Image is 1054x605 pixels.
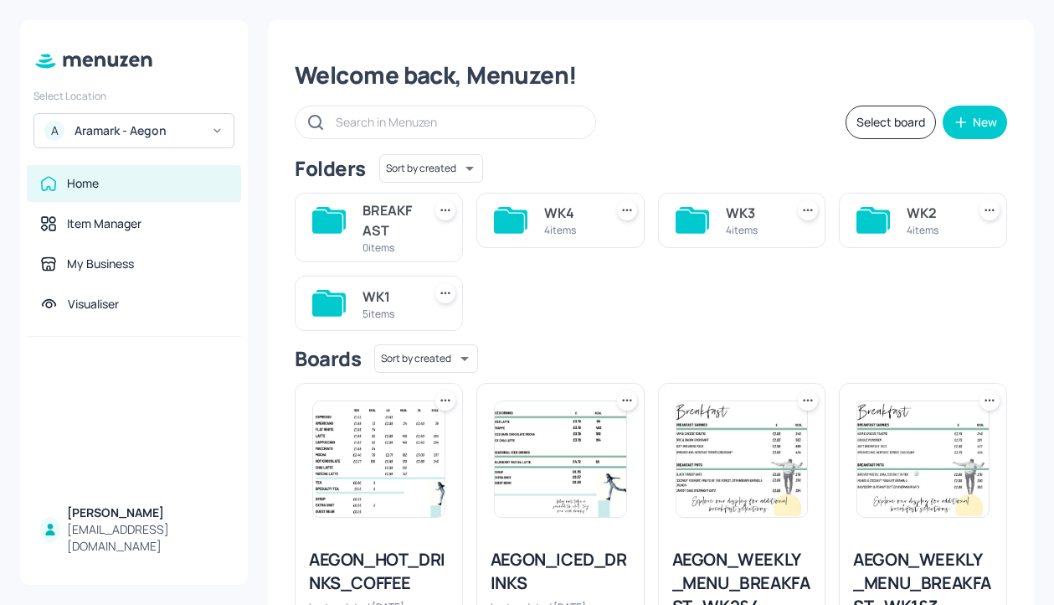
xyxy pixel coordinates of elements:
[67,256,134,272] div: My Business
[726,223,779,237] div: 4 items
[544,203,597,223] div: WK4
[362,307,415,321] div: 5 items
[857,401,989,517] img: 2025-06-26-175093568357001l6cigwfq13.jpeg
[362,200,415,240] div: BREAKFAST
[907,203,959,223] div: WK2
[68,296,119,313] div: Visualiser
[495,401,626,517] img: 2025-08-01-17540401602505w12ejh9169.jpeg
[544,223,597,237] div: 4 items
[75,122,201,139] div: Aramark - Aegon
[67,215,141,232] div: Item Manager
[907,223,959,237] div: 4 items
[67,175,99,192] div: Home
[313,401,445,517] img: 2025-08-01-17540398344141yt8h2wk8fy.jpeg
[44,121,64,141] div: A
[676,401,808,517] img: 2025-08-05-1754388989741gh1wm74den6.jpeg
[295,155,366,182] div: Folders
[33,89,234,103] div: Select Location
[362,240,415,255] div: 0 items
[336,110,578,134] input: Search in Menuzen
[67,504,228,521] div: [PERSON_NAME]
[295,345,361,372] div: Boards
[943,106,1007,139] button: New
[379,152,483,185] div: Sort by created
[309,548,449,595] div: AEGON_HOT_DRINKS_COFFEE
[67,521,228,555] div: [EMAIL_ADDRESS][DOMAIN_NAME]
[374,342,478,375] div: Sort by created
[295,60,1007,90] div: Welcome back, Menuzen!
[362,287,415,307] div: WK1
[491,548,630,595] div: AEGON_ICED_DRINKS
[846,106,936,139] button: Select board
[726,203,779,223] div: WK3
[973,116,997,128] div: New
